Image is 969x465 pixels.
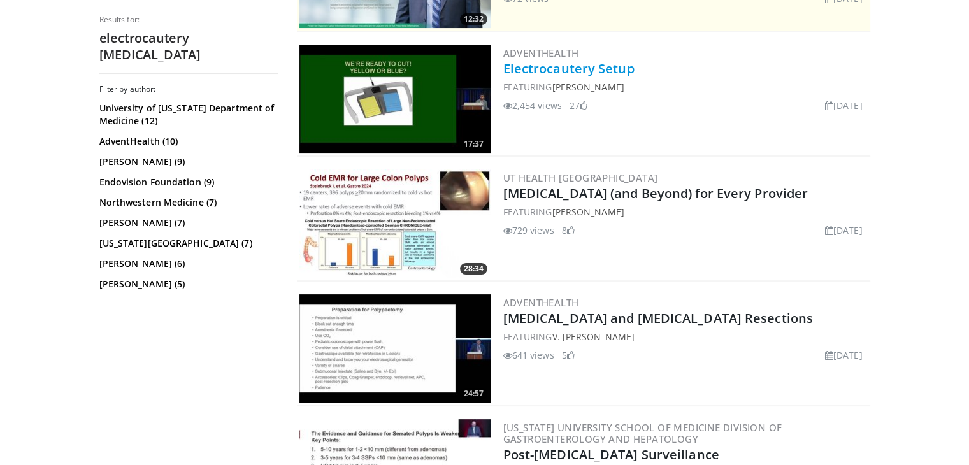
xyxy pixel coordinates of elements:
h3: Filter by author: [99,84,278,94]
a: University of [US_STATE] Department of Medicine (12) [99,102,275,127]
a: V. [PERSON_NAME] [552,331,635,343]
li: 5 [562,348,575,362]
a: Endovision Foundation (9) [99,176,275,189]
img: fad971be-1e1b-4bee-8d31-3c0c22ccf592.300x170_q85_crop-smart_upscale.jpg [299,45,491,153]
div: FEATURING [503,205,868,218]
span: 12:32 [460,13,487,25]
a: [PERSON_NAME] (7) [99,217,275,229]
a: 17:37 [299,45,491,153]
img: 9dd2e8e8-67f1-42ff-9368-fa8809f2f3a9.300x170_q85_crop-smart_upscale.jpg [299,169,491,278]
h2: electrocautery [MEDICAL_DATA] [99,30,278,63]
a: [PERSON_NAME] (9) [99,155,275,168]
li: [DATE] [825,224,863,237]
a: [US_STATE] University School of Medicine Division of Gastroenterology and Hepatology [503,421,782,445]
li: 729 views [503,224,554,237]
li: 2,454 views [503,99,562,112]
a: AdventHealth [503,296,579,309]
li: 27 [570,99,587,112]
a: 28:34 [299,169,491,278]
div: FEATURING [503,330,868,343]
a: [MEDICAL_DATA] (and Beyond) for Every Provider [503,185,808,202]
a: 24:57 [299,294,491,403]
a: AdventHealth (10) [99,135,275,148]
a: [US_STATE][GEOGRAPHIC_DATA] (7) [99,237,275,250]
a: [PERSON_NAME] [552,206,624,218]
a: AdventHealth [503,46,579,59]
a: [MEDICAL_DATA] and [MEDICAL_DATA] Resections [503,310,813,327]
a: Electrocautery Setup [503,60,635,77]
li: 8 [562,224,575,237]
a: UT Health [GEOGRAPHIC_DATA] [503,171,658,184]
span: 17:37 [460,138,487,150]
span: 24:57 [460,388,487,399]
span: 28:34 [460,263,487,275]
a: [PERSON_NAME] (5) [99,278,275,290]
p: Results for: [99,15,278,25]
img: fe4be895-5679-441e-957f-633872898651.300x170_q85_crop-smart_upscale.jpg [299,294,491,403]
div: FEATURING [503,80,868,94]
a: Post-[MEDICAL_DATA] Surveillance [503,446,719,463]
li: 641 views [503,348,554,362]
li: [DATE] [825,348,863,362]
a: [PERSON_NAME] (6) [99,257,275,270]
li: [DATE] [825,99,863,112]
a: [PERSON_NAME] [552,81,624,93]
a: Northwestern Medicine (7) [99,196,275,209]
